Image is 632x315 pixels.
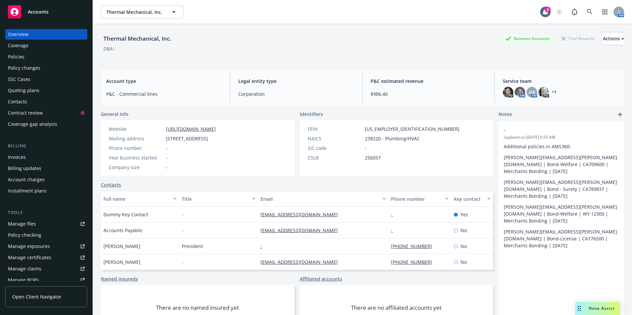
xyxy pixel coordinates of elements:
button: Full name [101,191,179,207]
span: No [460,259,467,265]
a: Coverage [5,40,87,51]
span: P&C estimated revenue [371,78,487,85]
span: Updated on [DATE] 6:55 AM [504,134,619,140]
a: Coverage gap analysis [5,119,87,129]
span: There are no named insured yet [156,304,239,312]
div: Policies [8,52,24,62]
div: Policy changes [8,63,40,73]
div: Coverage gap analysis [8,119,57,129]
a: +1 [552,90,556,94]
span: No [460,243,467,250]
a: Report a Bug [568,5,581,18]
span: - [182,227,183,234]
span: - [365,145,367,152]
span: Legal entity type [238,78,354,85]
a: Manage exposures [5,241,87,252]
span: $986.40 [371,90,487,97]
span: 256057 [365,154,381,161]
span: 238220 - Plumbing/HVAC [365,135,420,142]
span: [PERSON_NAME] [103,259,140,265]
div: Contract review [8,108,43,118]
span: [PERSON_NAME] [103,243,140,250]
span: HB [529,89,535,96]
span: No [460,227,467,234]
span: - [166,164,168,171]
a: [URL][DOMAIN_NAME] [166,126,216,132]
a: Billing updates [5,163,87,174]
div: Thermal Mechanical, Inc. [101,34,174,43]
a: - [260,243,267,249]
a: Installment plans [5,186,87,196]
div: 2 [545,7,551,13]
a: Quoting plans [5,85,87,96]
a: [PHONE_NUMBER] [391,259,437,265]
span: Accounts [28,9,49,15]
button: Email [258,191,389,207]
div: Title [182,195,248,202]
span: Service team [503,78,619,85]
div: DBA: - [103,45,116,52]
div: Billing [5,143,87,149]
p: [PERSON_NAME][EMAIL_ADDRESS][PERSON_NAME][DOMAIN_NAME] | Bond-License | CA776500 | Merchants Bond... [504,228,619,249]
a: [EMAIL_ADDRESS][DOMAIN_NAME] [260,211,343,218]
span: Identifiers [300,111,323,118]
a: [EMAIL_ADDRESS][DOMAIN_NAME] [260,259,343,265]
span: Notes [498,111,512,119]
a: Contacts [101,181,121,188]
a: Affiliated accounts [300,275,342,282]
a: Account charges [5,174,87,185]
span: There are no affiliated accounts yet [351,304,442,312]
a: Accounts [5,3,87,21]
div: Business Insurance [502,34,553,43]
span: - [182,211,183,218]
div: -Updated on [DATE] 6:55 AMAdditional policies in AMS360:[PERSON_NAME][EMAIL_ADDRESS][PERSON_NAME]... [498,121,624,254]
div: Quoting plans [8,85,39,96]
div: Phone number [391,195,441,202]
div: NAICS [308,135,362,142]
a: Policies [5,52,87,62]
div: Manage files [8,219,36,229]
span: Dummy Key Contact [103,211,148,218]
div: Email [260,195,379,202]
button: Actions [603,32,624,45]
a: add [616,111,624,119]
span: - [182,259,183,265]
span: P&C - Commercial lines [106,90,222,97]
p: [PERSON_NAME][EMAIL_ADDRESS][PERSON_NAME][DOMAIN_NAME] | Bond - Surety | CA789837 | Merchants Bon... [504,179,619,199]
div: FEIN [308,125,362,132]
button: Title [179,191,257,207]
a: Named insureds [101,275,138,282]
a: Manage claims [5,263,87,274]
div: Key contact [454,195,483,202]
div: Mailing address [109,135,163,142]
div: Billing updates [8,163,41,174]
span: General info [101,111,129,118]
div: Coverage [8,40,28,51]
div: Manage exposures [8,241,50,252]
a: SSC Cases [5,74,87,85]
div: Total Rewards [558,34,598,43]
div: Installment plans [8,186,47,196]
p: [PERSON_NAME][EMAIL_ADDRESS][PERSON_NAME][DOMAIN_NAME] | Bond-Welfare | WY 12300 | Merchants Bond... [504,203,619,224]
div: Manage certificates [8,252,51,263]
div: Full name [103,195,169,202]
button: Thermal Mechanical, Inc. [101,5,183,18]
div: Company size [109,164,163,171]
a: - [391,211,398,218]
a: Start snowing [553,5,566,18]
a: [PHONE_NUMBER] [391,243,437,249]
span: [US_EMPLOYER_IDENTIFICATION_NUMBER] [365,125,459,132]
div: Manage claims [8,263,41,274]
div: Tools [5,209,87,216]
img: photo [538,87,549,97]
a: Manage files [5,219,87,229]
span: - [504,126,602,133]
a: Search [583,5,596,18]
a: Invoices [5,152,87,162]
span: Yes [460,211,468,218]
img: photo [503,87,513,97]
div: Policy checking [8,230,41,240]
a: Switch app [598,5,612,18]
div: Manage BORs [8,275,39,285]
